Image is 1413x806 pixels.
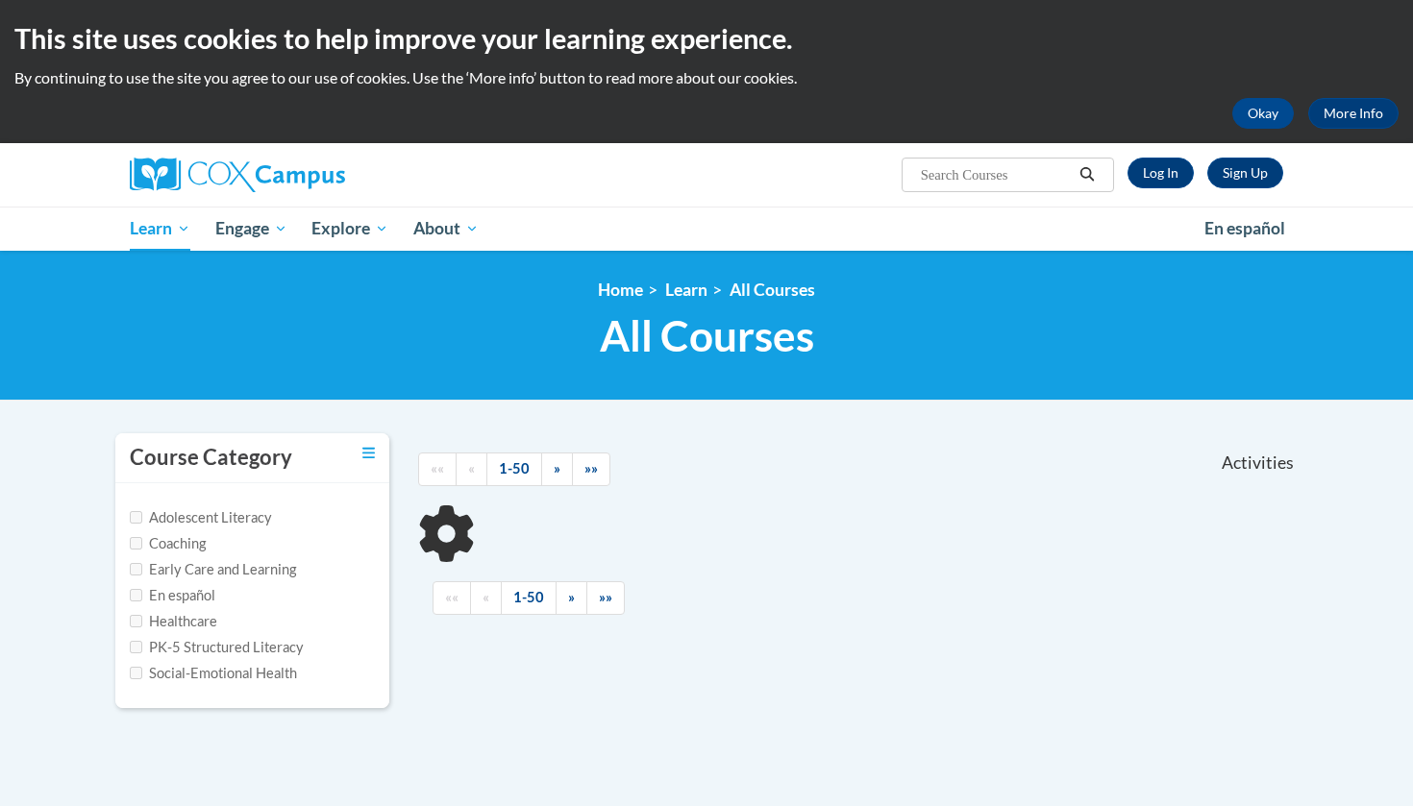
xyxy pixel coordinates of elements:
[541,452,573,486] a: Next
[483,589,489,605] span: «
[14,67,1399,88] p: By continuing to use the site you agree to our use of cookies. Use the ‘More info’ button to read...
[299,207,401,251] a: Explore
[130,158,345,192] img: Cox Campus
[456,452,487,486] a: Previous
[501,581,557,615] a: 1-50
[130,589,142,601] input: Checkbox for Options
[130,563,142,575] input: Checkbox for Options
[433,581,471,615] a: Begining
[130,443,292,473] h3: Course Category
[730,280,815,300] a: All Courses
[117,207,203,251] a: Learn
[1204,218,1285,238] span: En español
[130,511,142,524] input: Checkbox for Options
[362,443,375,464] a: Toggle collapse
[413,217,479,240] span: About
[600,310,814,361] span: All Courses
[599,589,612,605] span: »»
[130,615,142,627] input: Checkbox for Options
[1232,98,1294,129] button: Okay
[919,163,1073,186] input: Search Courses
[130,158,495,192] a: Cox Campus
[130,585,215,606] label: En español
[1073,163,1102,186] button: Search
[1308,98,1399,129] a: More Info
[431,460,444,476] span: ««
[468,460,475,476] span: «
[1128,158,1194,188] a: Log In
[130,637,304,658] label: PK-5 Structured Literacy
[130,667,142,679] input: Checkbox for Options
[554,460,560,476] span: »
[486,452,542,486] a: 1-50
[470,581,502,615] a: Previous
[401,207,491,251] a: About
[215,217,287,240] span: Engage
[130,217,190,240] span: Learn
[311,217,388,240] span: Explore
[130,559,296,580] label: Early Care and Learning
[568,589,575,605] span: »
[203,207,300,251] a: Engage
[586,581,625,615] a: End
[418,452,457,486] a: Begining
[130,507,272,528] label: Adolescent Literacy
[556,581,587,615] a: Next
[130,611,217,632] label: Healthcare
[445,589,459,605] span: ««
[598,280,643,300] a: Home
[130,663,297,684] label: Social-Emotional Health
[1222,452,1294,474] span: Activities
[665,280,707,300] a: Learn
[584,460,598,476] span: »»
[130,533,206,554] label: Coaching
[572,452,610,486] a: End
[130,641,142,653] input: Checkbox for Options
[1192,208,1298,249] a: En español
[130,537,142,550] input: Checkbox for Options
[1207,158,1283,188] a: Register
[101,207,1312,251] div: Main menu
[14,19,1399,58] h2: This site uses cookies to help improve your learning experience.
